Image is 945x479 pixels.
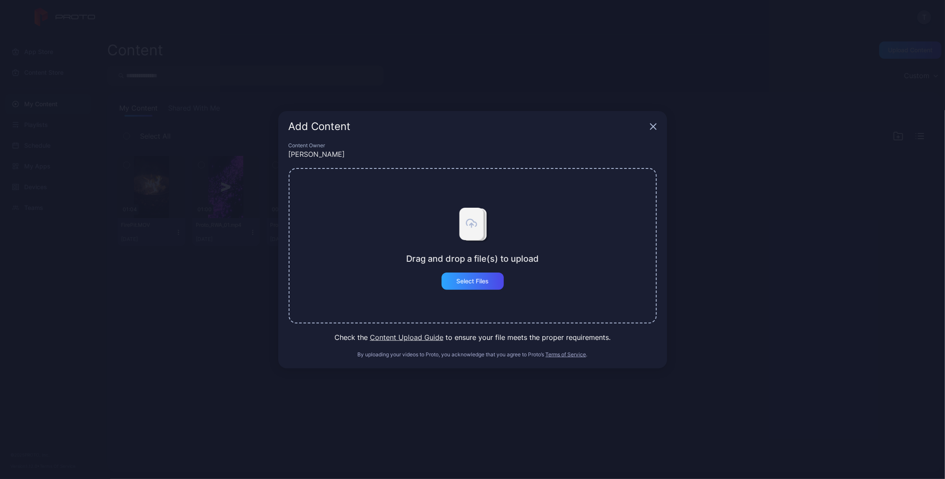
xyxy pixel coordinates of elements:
div: Drag and drop a file(s) to upload [406,254,539,264]
div: By uploading your videos to Proto, you acknowledge that you agree to Proto’s . [289,351,657,358]
div: Content Owner [289,142,657,149]
button: Terms of Service [546,351,586,358]
div: Check the to ensure your file meets the proper requirements. [289,332,657,343]
button: Select Files [442,273,504,290]
div: Select Files [456,278,489,285]
div: Add Content [289,121,646,132]
div: [PERSON_NAME] [289,149,657,159]
button: Content Upload Guide [370,332,443,343]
